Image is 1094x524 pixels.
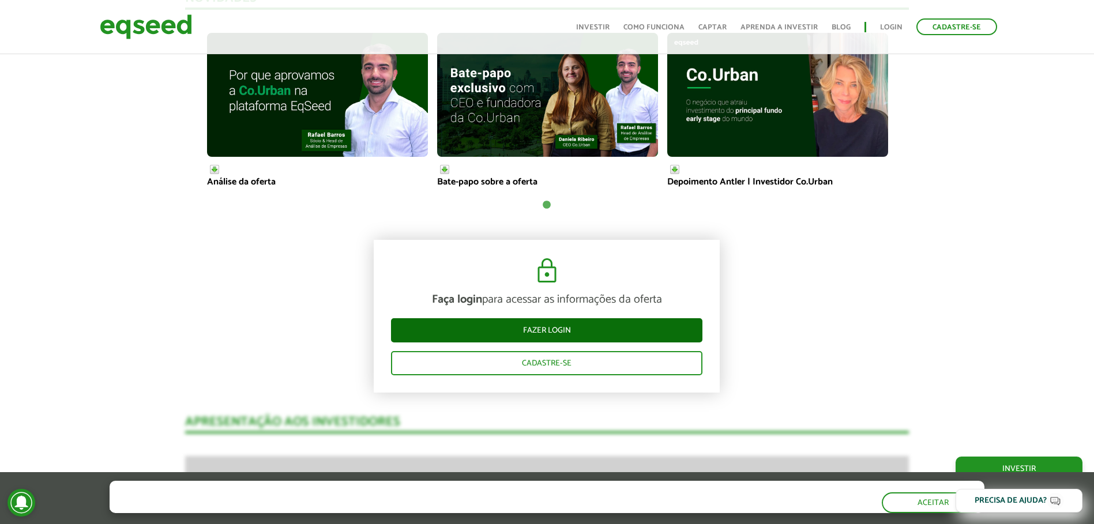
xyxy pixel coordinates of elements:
p: Ao clicar em "aceitar", você aceita nossa . [110,502,527,512]
a: Cadastre-se [391,351,702,375]
a: Blog [832,24,851,31]
p: para acessar as informações da oferta [391,293,702,307]
img: maxresdefault.jpg [437,33,658,157]
a: Investir [576,24,610,31]
button: 1 of 1 [541,199,552,211]
a: Captar [698,24,727,31]
a: Obter link direto [210,165,219,174]
img: cadeado.svg [533,257,561,285]
strong: Faça login [432,290,482,309]
img: EqSeed [100,12,192,42]
a: Obter link direto [670,165,679,174]
a: Obter link direto [440,165,449,174]
a: Login [880,24,903,31]
a: política de privacidade e de cookies [262,503,395,512]
button: Aceitar [882,492,984,513]
a: Investir [956,457,1082,481]
p: Análise da oferta [207,176,428,187]
p: Depoimento Antler | Investidor Co.Urban [667,176,888,187]
a: Como funciona [623,24,685,31]
a: Aprenda a investir [740,24,818,31]
h5: O site da EqSeed utiliza cookies para melhorar sua navegação. [110,481,527,499]
img: maxresdefault.jpg [667,33,888,157]
a: Cadastre-se [916,18,997,35]
a: Fazer login [391,318,702,342]
p: Bate-papo sobre a oferta [437,176,658,187]
img: maxresdefault.jpg [207,33,428,157]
